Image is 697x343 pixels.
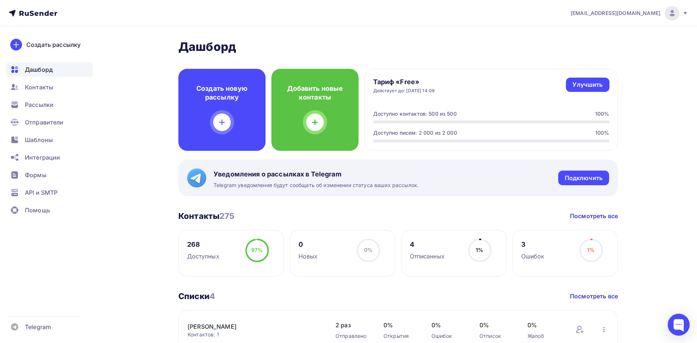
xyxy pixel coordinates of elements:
div: Ошибок [431,332,465,340]
span: 1% [587,247,594,253]
a: Контакты [6,80,93,94]
h3: Контакты [178,211,235,221]
span: Telegram уведомления будут сообщать об изменении статуса ваших рассылок. [214,182,419,189]
h4: Добавить новые контакты [283,84,347,102]
div: 100% [595,110,609,118]
div: Открытия [383,332,417,340]
div: Отправлено [335,332,369,340]
div: 0 [299,240,318,249]
span: Шаблоны [25,135,53,144]
div: Ошибок [521,252,545,261]
a: Посмотреть все [570,292,618,301]
h4: Тариф «Free» [373,78,435,86]
div: Доступно контактов: 500 из 500 [373,110,457,118]
div: Создать рассылку [26,40,81,49]
span: 97% [251,247,263,253]
a: [EMAIL_ADDRESS][DOMAIN_NAME] [571,6,688,20]
span: Отправители [25,118,64,127]
h3: Списки [178,291,215,301]
a: Рассылки [6,97,93,112]
div: 4 [410,240,445,249]
span: 0% [431,321,465,329]
span: 0% [383,321,417,329]
div: 268 [187,240,219,249]
span: 1% [476,247,483,253]
span: Интеграции [25,153,60,162]
h2: Дашборд [178,40,618,54]
span: API и SMTP [25,188,58,197]
div: Доступных [187,252,219,261]
a: Формы [6,168,93,182]
a: [PERSON_NAME] [188,322,312,331]
span: 275 [219,211,234,221]
span: Уведомления о рассылках в Telegram [214,170,419,179]
div: 100% [595,129,609,137]
a: Отправители [6,115,93,130]
div: Отписанных [410,252,445,261]
a: Улучшить [566,78,609,92]
span: 0% [479,321,513,329]
div: Новых [299,252,318,261]
h4: Создать новую рассылку [190,84,254,102]
a: Дашборд [6,62,93,77]
span: 0% [364,247,372,253]
span: Дашборд [25,65,53,74]
span: Формы [25,171,47,179]
span: Рассылки [25,100,53,109]
div: Улучшить [572,81,603,89]
span: [EMAIL_ADDRESS][DOMAIN_NAME] [571,10,660,17]
span: Telegram [25,323,51,331]
a: Посмотреть все [570,212,618,220]
div: Действует до: [DATE] 14:09 [373,88,435,94]
a: Шаблоны [6,133,93,147]
div: Жалоб [527,332,561,340]
div: Подключить [565,174,603,182]
span: 0% [527,321,561,329]
div: Контактов: 1 [188,331,321,338]
div: Отписок [479,332,513,340]
span: 2 раз [335,321,369,329]
span: Контакты [25,83,53,92]
div: 3 [521,240,545,249]
span: Помощь [25,206,50,215]
span: 4 [210,291,215,301]
div: Доступно писем: 2 000 из 2 000 [373,129,457,137]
